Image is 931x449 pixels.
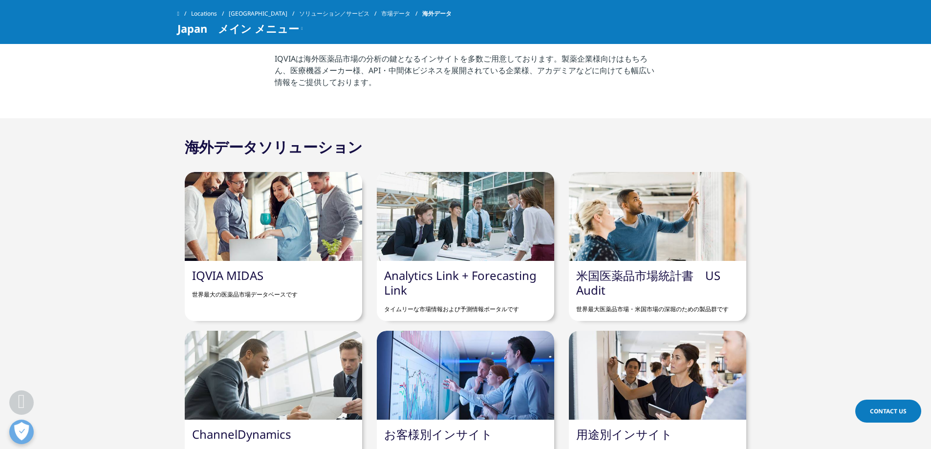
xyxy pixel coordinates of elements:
[576,267,720,298] a: 米国医薬品市場統計書 US Audit
[275,53,656,94] p: IQVIAは海外医薬品市場の分析の鍵となるインサイトを多数ご用意しております。製薬企業様向けはもちろん、医療機器メーカー様、API・中間体ビジネスを展開されている企業様、アカデミアなどに向けても...
[576,426,672,442] a: 用途別インサイト
[870,407,907,415] span: Contact Us
[9,420,34,444] button: 優先設定センターを開く
[384,267,537,298] a: Analytics Link + Forecasting Link
[855,400,921,423] a: Contact Us
[229,5,299,22] a: [GEOGRAPHIC_DATA]
[299,5,381,22] a: ソリューション／サービス
[192,267,263,283] a: IQVIA MIDAS
[177,22,299,34] span: Japan メイン メニュー
[192,426,291,442] a: ChannelDynamics
[576,298,739,314] p: 世界最大医薬品市場・米国市場の深堀のための製品群です
[191,5,229,22] a: Locations
[384,426,493,442] a: お客様別インサイト
[381,5,422,22] a: 市場データ
[384,298,547,314] p: タイムリーな市場情報および予測情報ポータルです
[185,137,363,157] h2: 海外データソリューション
[192,283,355,299] p: 世界最大の医薬品市場データベースです
[422,5,452,22] span: 海外データ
